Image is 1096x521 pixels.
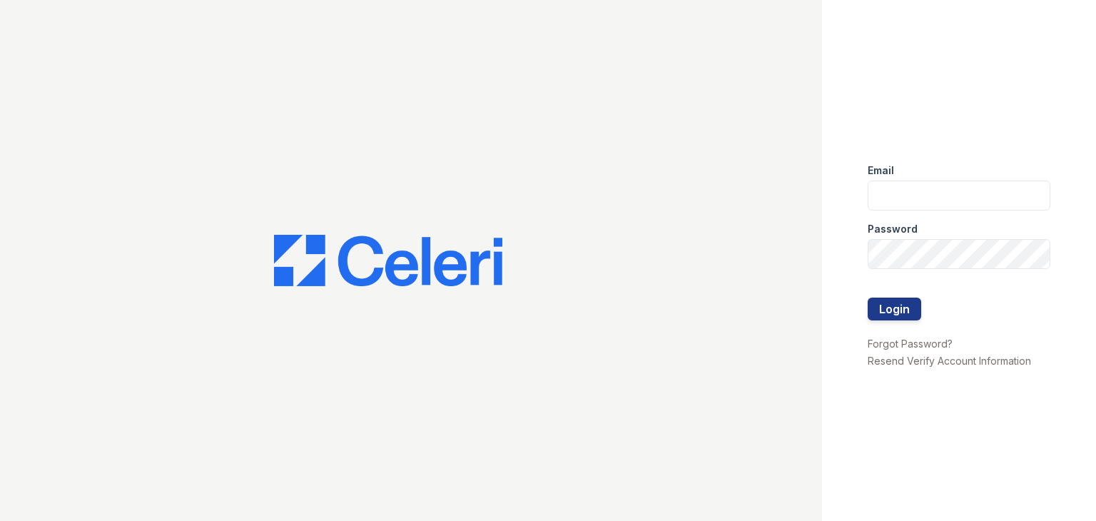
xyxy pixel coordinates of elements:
button: Login [868,298,921,320]
a: Resend Verify Account Information [868,355,1031,367]
a: Forgot Password? [868,338,953,350]
img: CE_Logo_Blue-a8612792a0a2168367f1c8372b55b34899dd931a85d93a1a3d3e32e68fde9ad4.png [274,235,502,286]
label: Email [868,163,894,178]
label: Password [868,222,918,236]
